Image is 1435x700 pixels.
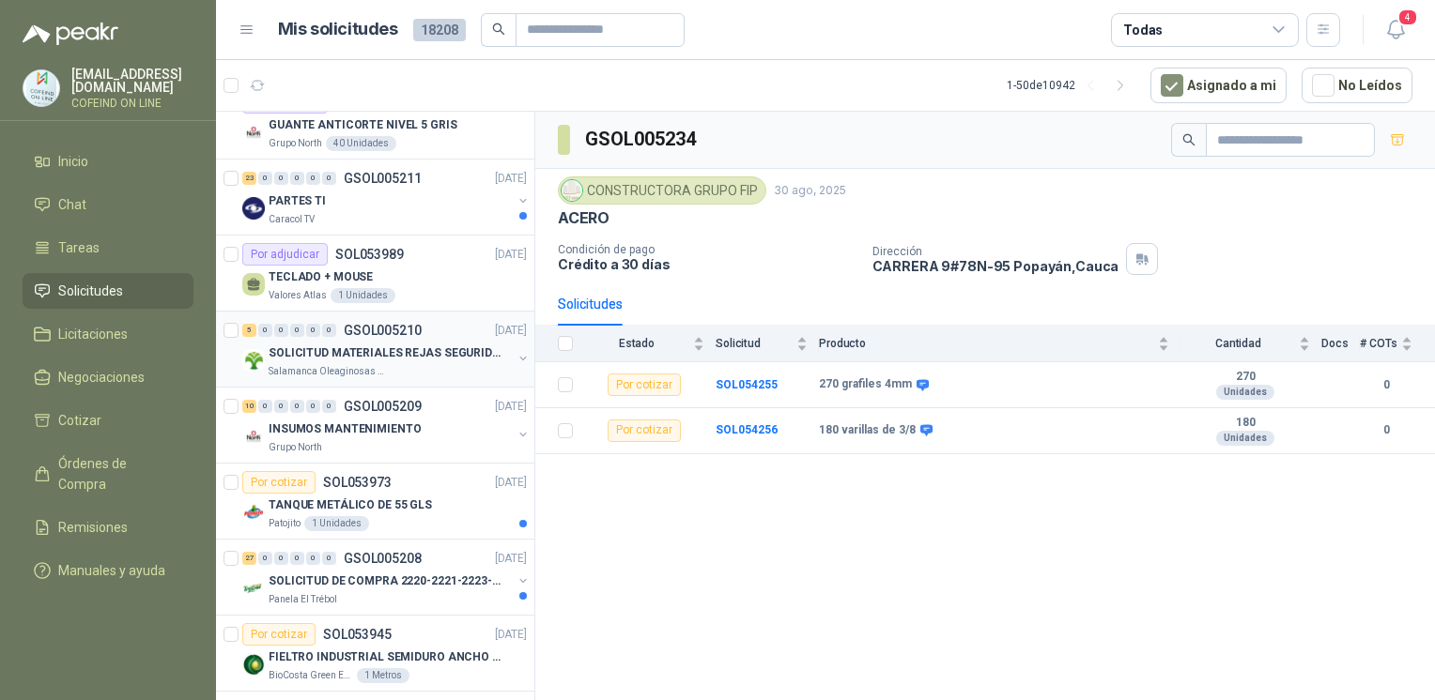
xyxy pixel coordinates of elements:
[23,187,193,222] a: Chat
[269,268,373,286] p: TECLADO + MOUSE
[872,258,1119,274] p: CARRERA 9#78N-95 Popayán , Cauca
[819,423,916,438] b: 180 varillas de 3/8
[278,16,398,43] h1: Mis solicitudes
[269,192,326,210] p: PARTES TI
[357,668,409,683] div: 1 Metros
[344,400,422,413] p: GSOL005209
[242,324,256,337] div: 5
[585,125,699,154] h3: GSOL005234
[290,324,304,337] div: 0
[269,344,502,362] p: SOLICITUD MATERIALES REJAS SEGURIDAD - OFICINA
[495,550,527,568] p: [DATE]
[258,552,272,565] div: 0
[495,474,527,492] p: [DATE]
[242,319,531,379] a: 5 0 0 0 0 0 GSOL005210[DATE] Company LogoSOLICITUD MATERIALES REJAS SEGURIDAD - OFICINASalamanca ...
[23,510,193,545] a: Remisiones
[1180,370,1310,385] b: 270
[331,288,395,303] div: 1 Unidades
[269,288,327,303] p: Valores Atlas
[872,245,1119,258] p: Dirección
[1216,385,1274,400] div: Unidades
[306,324,320,337] div: 0
[269,648,502,666] p: FIELTRO INDUSTRIAL SEMIDURO ANCHO 25 MM
[322,400,336,413] div: 0
[558,256,857,272] p: Crédito a 30 días
[242,425,265,448] img: Company Logo
[242,471,316,494] div: Por cotizar
[1180,326,1321,362] th: Cantidad
[558,294,623,314] div: Solicitudes
[58,281,123,301] span: Solicitudes
[1360,326,1435,362] th: # COTs
[242,552,256,565] div: 27
[242,547,531,607] a: 27 0 0 0 0 0 GSOL005208[DATE] Company LogoSOLICITUD DE COMPRA 2220-2221-2223-2224Panela El Trébol
[274,324,288,337] div: 0
[1182,133,1196,146] span: search
[23,144,193,179] a: Inicio
[344,552,422,565] p: GSOL005208
[495,626,527,644] p: [DATE]
[819,377,912,392] b: 270 grafiles 4mm
[344,324,422,337] p: GSOL005210
[242,349,265,372] img: Company Logo
[819,337,1154,350] span: Producto
[290,400,304,413] div: 0
[242,197,265,220] img: Company Logo
[23,403,193,438] a: Cotizar
[323,476,392,489] p: SOL053973
[335,248,404,261] p: SOL053989
[216,84,534,160] a: Por adjudicarSOL054013[DATE] Company LogoGUANTE ANTICORTE NIVEL 5 GRISGrupo North40 Unidades
[1397,8,1418,26] span: 4
[269,516,301,531] p: Patojito
[716,423,778,436] a: SOL054256
[774,182,846,200] p: 30 ago, 2025
[274,400,288,413] div: 0
[558,208,609,228] p: ACERO
[269,592,337,607] p: Panela El Trébol
[1180,337,1295,350] span: Cantidad
[1007,70,1135,100] div: 1 - 50 de 10942
[306,400,320,413] div: 0
[23,359,193,395] a: Negociaciones
[242,501,265,524] img: Company Logo
[558,243,857,256] p: Condición de pago
[269,440,322,455] p: Grupo North
[242,653,265,676] img: Company Logo
[1379,13,1412,47] button: 4
[322,552,336,565] div: 0
[242,167,531,227] a: 23 0 0 0 0 0 GSOL005211[DATE] Company LogoPARTES TICaracol TV
[495,170,527,188] p: [DATE]
[584,337,689,350] span: Estado
[323,628,392,641] p: SOL053945
[1123,20,1163,40] div: Todas
[716,337,793,350] span: Solicitud
[608,419,681,442] div: Por cotizar
[269,496,432,514] p: TANQUE METÁLICO DE 55 GLS
[413,19,466,41] span: 18208
[23,70,59,106] img: Company Logo
[716,378,778,391] a: SOL054255
[216,464,534,540] a: Por cotizarSOL053973[DATE] Company LogoTANQUE METÁLICO DE 55 GLSPatojito1 Unidades
[344,172,422,185] p: GSOL005211
[216,616,534,692] a: Por cotizarSOL053945[DATE] Company LogoFIELTRO INDUSTRIAL SEMIDURO ANCHO 25 MMBioCosta Green Ener...
[242,121,265,144] img: Company Logo
[1216,431,1274,446] div: Unidades
[274,552,288,565] div: 0
[1360,376,1412,394] b: 0
[1302,68,1412,103] button: No Leídos
[242,243,328,266] div: Por adjudicar
[304,516,369,531] div: 1 Unidades
[322,324,336,337] div: 0
[716,326,819,362] th: Solicitud
[608,373,681,396] div: Por cotizar
[58,367,145,388] span: Negociaciones
[495,398,527,416] p: [DATE]
[258,172,272,185] div: 0
[71,98,193,109] p: COFEIND ON LINE
[269,136,322,151] p: Grupo North
[558,176,766,205] div: CONSTRUCTORA GRUPO FIP
[819,326,1180,362] th: Producto
[258,400,272,413] div: 0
